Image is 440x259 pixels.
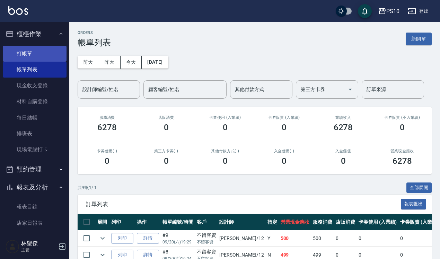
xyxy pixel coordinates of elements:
[282,156,287,166] h3: 0
[334,123,353,132] h3: 6278
[109,214,135,230] th: 列印
[161,230,195,247] td: #9
[78,185,97,191] p: 共 9 筆, 1 / 1
[86,115,128,120] h3: 服務消費
[358,4,372,18] button: save
[161,214,195,230] th: 帳單編號/時間
[197,232,216,239] div: 不留客資
[195,214,218,230] th: 客戶
[322,149,364,153] h2: 入金儲值
[21,240,56,247] h5: 林聖傑
[3,142,67,158] a: 現場電腦打卡
[406,35,432,42] a: 新開單
[121,56,142,69] button: 今天
[334,230,357,247] td: 0
[86,201,401,208] span: 訂單列表
[266,230,279,247] td: Y
[197,239,216,245] p: 不留客資
[406,33,432,45] button: 新開單
[401,199,426,209] button: 報表匯出
[86,149,128,153] h2: 卡券使用(-)
[311,230,334,247] td: 500
[3,199,67,215] a: 報表目錄
[345,84,356,95] button: Open
[204,115,246,120] h2: 卡券使用 (入業績)
[3,231,67,247] a: 互助日報表
[99,56,121,69] button: 昨天
[3,126,67,142] a: 排班表
[3,25,67,43] button: 櫃檯作業
[8,6,28,15] img: Logo
[97,123,117,132] h3: 6278
[334,214,357,230] th: 店販消費
[111,233,133,244] button: 列印
[322,115,364,120] h2: 業績收入
[78,56,99,69] button: 前天
[375,4,402,18] button: PS10
[197,248,216,256] div: 不留客資
[223,123,228,132] h3: 0
[3,178,67,196] button: 報表及分析
[105,156,109,166] h3: 0
[381,115,423,120] h2: 卡券販賣 (不入業績)
[3,93,67,109] a: 材料自購登錄
[137,233,159,244] a: 詳情
[3,46,67,62] a: 打帳單
[3,160,67,178] button: 預約管理
[164,156,169,166] h3: 0
[341,156,346,166] h3: 0
[78,38,111,47] h3: 帳單列表
[279,214,311,230] th: 營業現金應收
[393,156,412,166] h3: 6278
[282,123,287,132] h3: 0
[400,123,405,132] h3: 0
[145,115,187,120] h2: 店販消費
[279,230,311,247] td: 500
[162,239,193,245] p: 09/20 (六) 19:29
[401,200,426,207] a: 報表匯出
[142,56,168,69] button: [DATE]
[96,214,109,230] th: 展開
[218,214,265,230] th: 設計師
[164,123,169,132] h3: 0
[386,7,399,16] div: PS10
[78,30,111,35] h2: ORDERS
[204,149,246,153] h2: 其他付款方式(-)
[6,240,19,253] img: Person
[266,214,279,230] th: 指定
[3,110,67,126] a: 每日結帳
[145,149,187,153] h2: 第三方卡券(-)
[357,230,399,247] td: 0
[406,182,432,193] button: 全部展開
[21,247,56,253] p: 主管
[135,214,161,230] th: 操作
[263,115,305,120] h2: 卡券販賣 (入業績)
[3,78,67,93] a: 現金收支登錄
[381,149,423,153] h2: 營業現金應收
[357,214,399,230] th: 卡券使用 (入業績)
[263,149,305,153] h2: 入金使用(-)
[223,156,228,166] h3: 0
[97,233,108,243] button: expand row
[218,230,265,247] td: [PERSON_NAME] /12
[405,5,432,18] button: 登出
[3,62,67,78] a: 帳單列表
[3,215,67,231] a: 店家日報表
[311,214,334,230] th: 服務消費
